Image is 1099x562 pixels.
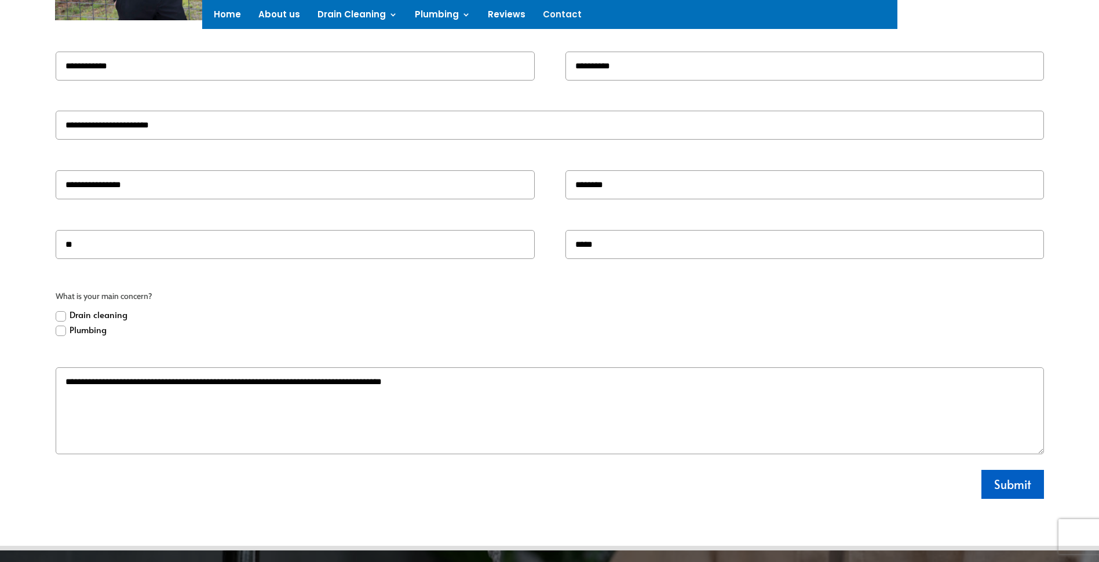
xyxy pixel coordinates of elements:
[317,10,397,23] a: Drain Cleaning
[981,470,1044,499] button: Submit
[56,307,127,322] label: Drain cleaning
[214,10,241,23] a: Home
[56,322,107,337] label: Plumbing
[415,10,470,23] a: Plumbing
[258,10,300,23] a: About us
[543,10,582,23] a: Contact
[488,10,525,23] a: Reviews
[56,290,1044,304] span: What is your main concern?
